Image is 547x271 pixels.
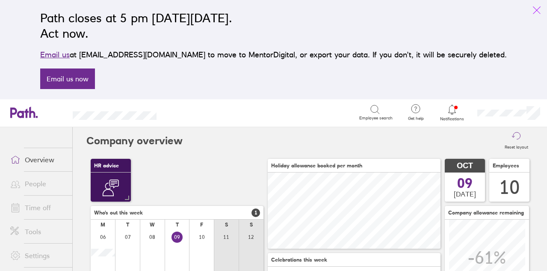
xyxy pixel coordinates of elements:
[40,68,95,89] a: Email us now
[101,222,105,228] div: M
[3,223,72,240] a: Tools
[94,163,119,169] span: HR advice
[3,151,72,168] a: Overview
[40,49,507,61] p: at [EMAIL_ADDRESS][DOMAIN_NAME] to move to MentorDigital, or export your data. If you don’t, it w...
[500,142,533,150] label: Reset layout
[3,175,72,192] a: People
[271,257,327,263] span: Celebrations this week
[250,222,253,228] div: S
[454,190,476,198] span: [DATE]
[200,222,203,228] div: F
[126,222,129,228] div: T
[499,176,520,198] div: 10
[271,163,362,169] span: Holiday allowance booked per month
[176,222,179,228] div: T
[3,247,72,264] a: Settings
[40,50,70,59] a: Email us
[180,108,201,116] div: Search
[493,163,519,169] span: Employees
[457,176,473,190] span: 09
[251,208,260,217] span: 1
[402,116,430,121] span: Get help
[3,199,72,216] a: Time off
[94,210,143,216] span: Who's out this week
[40,10,507,41] h2: Path closes at 5 pm [DATE][DATE]. Act now.
[359,116,393,121] span: Employee search
[86,127,183,155] h2: Company overview
[438,116,466,122] span: Notifications
[448,210,524,216] span: Company allowance remaining
[457,161,473,170] span: OCT
[438,104,466,122] a: Notifications
[500,127,533,155] button: Reset layout
[225,222,228,228] div: S
[150,222,155,228] div: W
